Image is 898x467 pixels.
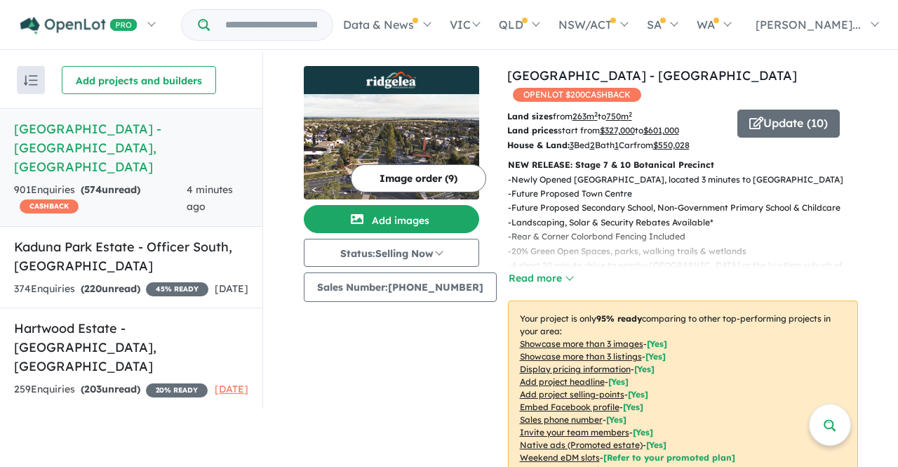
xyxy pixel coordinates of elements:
[633,427,653,438] span: [ Yes ]
[81,282,140,295] strong: ( unread)
[520,389,624,400] u: Add project selling-points
[84,183,102,196] span: 574
[600,125,635,136] u: $ 327,000
[570,140,574,150] u: 3
[213,10,330,40] input: Try estate name, suburb, builder or developer
[508,270,574,287] button: Read more
[146,383,208,397] span: 20 % READY
[508,216,869,230] p: - Landscaping, Solar & Security Rebates Available*
[507,110,727,124] p: from
[14,119,248,176] h5: [GEOGRAPHIC_DATA] - [GEOGRAPHIC_DATA] , [GEOGRAPHIC_DATA]
[606,111,632,121] u: 750 m
[20,17,138,34] img: Openlot PRO Logo White
[507,140,570,150] b: House & Land:
[81,183,140,196] strong: ( unread)
[608,376,629,387] span: [ Yes ]
[508,158,858,172] p: NEW RELEASE: Stage 7 & 10 Botanical Precinct
[520,414,603,425] u: Sales phone number
[309,72,474,88] img: Ridgelea Estate - Pakenham East Logo
[507,124,727,138] p: start from
[520,364,631,374] u: Display pricing information
[520,351,642,362] u: Showcase more than 3 listings
[215,383,248,395] span: [DATE]
[187,183,233,213] span: 4 minutes ago
[635,125,679,136] span: to
[603,452,735,463] span: [Refer to your promoted plan]
[737,110,840,138] button: Update (10)
[508,201,869,215] p: - Future Proposed Secondary School, Non-Government Primary School & Childcare
[645,351,666,362] span: [ Yes ]
[647,338,667,349] span: [ Yes ]
[14,281,208,298] div: 374 Enquir ies
[24,75,38,86] img: sort.svg
[507,125,558,136] b: Land prices
[508,230,869,244] p: - Rear & Corner Colorbond Fencing Included
[62,66,216,94] button: Add projects and builders
[513,88,641,102] span: OPENLOT $ 200 CASHBACK
[590,140,595,150] u: 2
[507,138,727,152] p: Bed Bath Car from
[14,381,208,398] div: 259 Enquir ies
[351,164,486,192] button: Image order (9)
[508,173,869,187] p: - Newly Opened [GEOGRAPHIC_DATA], located 3 minutes to [GEOGRAPHIC_DATA]
[629,110,632,118] sup: 2
[304,272,497,302] button: Sales Number:[PHONE_NUMBER]
[304,205,479,233] button: Add images
[81,383,140,395] strong: ( unread)
[14,319,248,376] h5: Hartwood Estate - [GEOGRAPHIC_DATA] , [GEOGRAPHIC_DATA]
[756,18,861,32] span: [PERSON_NAME]...
[14,182,187,216] div: 901 Enquir ies
[304,66,479,199] a: Ridgelea Estate - Pakenham East LogoRidgelea Estate - Pakenham East
[520,440,643,450] u: Native ads (Promoted estate)
[304,94,479,199] img: Ridgelea Estate - Pakenham East
[606,414,626,425] span: [ Yes ]
[520,427,629,438] u: Invite your team members
[507,111,553,121] b: Land sizes
[508,187,869,201] p: - Future Proposed Town Centre
[598,111,632,121] span: to
[520,376,605,387] u: Add project headline
[628,389,648,400] span: [ Yes ]
[146,282,208,296] span: 45 % READY
[508,244,869,258] p: - 20% Green Open Spaces, parks, walking trails & wetlands
[508,258,869,287] p: - A short 20 minute drive to nearby [GEOGRAPHIC_DATA] or the bustling suburb of [GEOGRAPHIC_DATA]
[596,313,642,324] b: 95 % ready
[615,140,619,150] u: 1
[646,440,666,450] span: [Yes]
[215,282,248,295] span: [DATE]
[84,383,102,395] span: 203
[623,402,643,412] span: [ Yes ]
[572,111,598,121] u: 263 m
[520,402,619,412] u: Embed Facebook profile
[643,125,679,136] u: $ 601,000
[634,364,655,374] span: [ Yes ]
[84,282,102,295] span: 220
[520,338,643,349] u: Showcase more than 3 images
[594,110,598,118] sup: 2
[507,67,797,84] a: [GEOGRAPHIC_DATA] - [GEOGRAPHIC_DATA]
[14,237,248,275] h5: Kaduna Park Estate - Officer South , [GEOGRAPHIC_DATA]
[304,239,479,267] button: Status:Selling Now
[20,199,79,213] span: CASHBACK
[520,452,600,463] u: Weekend eDM slots
[653,140,690,150] u: $ 550,028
